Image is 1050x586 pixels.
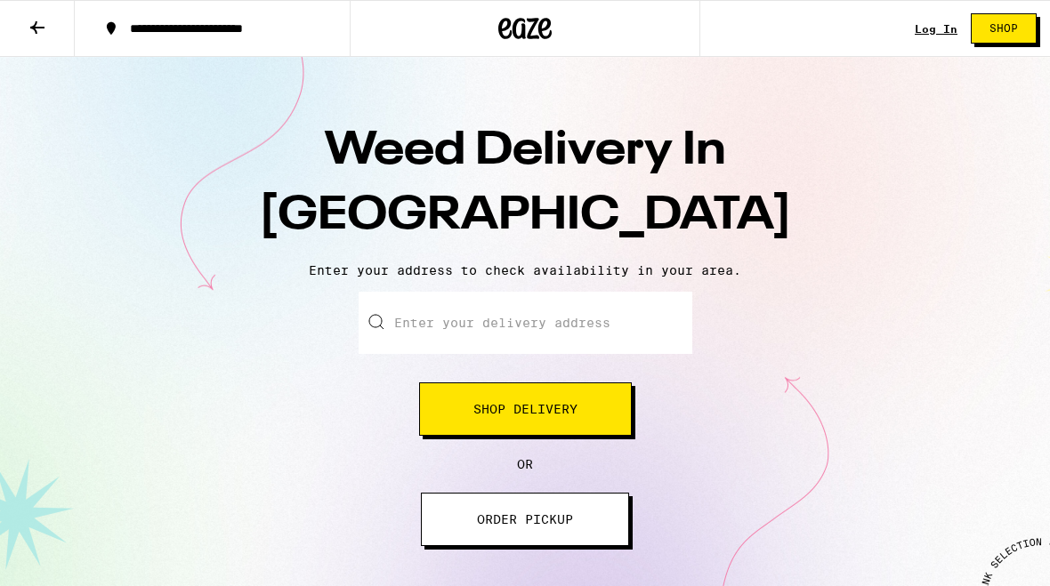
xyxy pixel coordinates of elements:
[18,263,1032,277] p: Enter your address to check availability in your area.
[971,13,1037,44] button: Shop
[989,23,1018,34] span: Shop
[421,493,629,546] button: ORDER PICKUP
[419,382,632,436] button: Shop Delivery
[214,119,836,249] h1: Weed Delivery In
[473,403,577,415] span: Shop Delivery
[957,13,1050,44] a: Shop
[517,457,533,471] span: OR
[259,193,792,239] span: [GEOGRAPHIC_DATA]
[359,292,692,354] input: Enter your delivery address
[477,513,573,526] span: ORDER PICKUP
[915,23,957,35] a: Log In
